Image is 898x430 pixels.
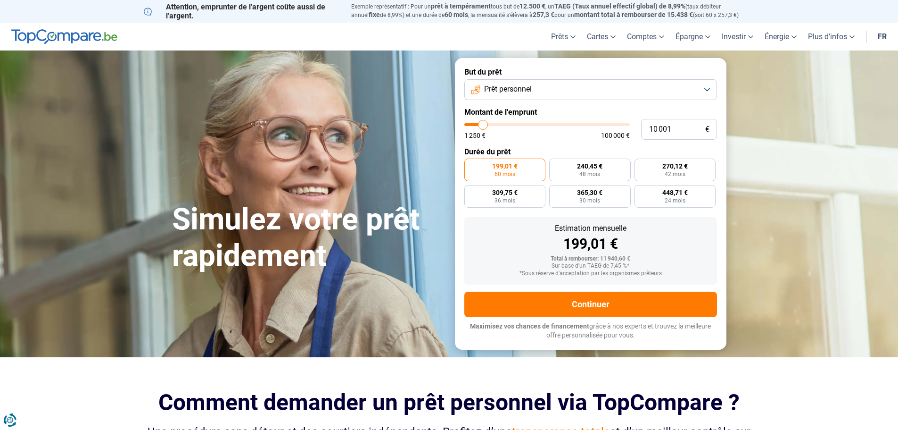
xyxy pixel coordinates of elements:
[494,171,515,177] span: 60 mois
[492,163,518,169] span: 199,01 €
[472,237,709,251] div: 199,01 €
[464,67,717,76] label: But du prêt
[554,2,685,10] span: TAEG (Taux annuel effectif global) de 8,99%
[464,292,717,317] button: Continuer
[472,225,709,232] div: Estimation mensuelle
[519,2,545,10] span: 12.500 €
[351,2,755,19] p: Exemple représentatif : Pour un tous but de , un (taux débiteur annuel de 8,99%) et une durée de ...
[472,263,709,270] div: Sur base d'un TAEG de 7,45 %*
[579,198,600,203] span: 30 mois
[464,322,717,340] p: grâce à nos experts et trouvez la meilleure offre personnalisée pour vous.
[665,171,685,177] span: 42 mois
[464,108,717,117] label: Montant de l'emprunt
[601,132,630,139] span: 100 000 €
[581,23,621,51] a: Cartes
[621,23,670,51] a: Comptes
[670,23,716,51] a: Épargne
[472,256,709,262] div: Total à rembourser: 11 940,60 €
[484,84,532,94] span: Prêt personnel
[172,202,444,274] h1: Simulez votre prêt rapidement
[545,23,581,51] a: Prêts
[472,270,709,277] div: *Sous réserve d'acceptation par les organismes prêteurs
[369,11,380,18] span: fixe
[431,2,491,10] span: prêt à tempérament
[494,198,515,203] span: 36 mois
[802,23,860,51] a: Plus d'infos
[574,11,693,18] span: montant total à rembourser de 15.438 €
[11,29,117,44] img: TopCompare
[464,132,486,139] span: 1 250 €
[662,189,688,196] span: 448,71 €
[579,171,600,177] span: 48 mois
[577,163,602,169] span: 240,45 €
[144,2,340,20] p: Attention, emprunter de l'argent coûte aussi de l'argent.
[716,23,759,51] a: Investir
[470,322,589,330] span: Maximisez vos chances de financement
[144,389,755,415] h2: Comment demander un prêt personnel via TopCompare ?
[533,11,554,18] span: 257,3 €
[464,147,717,156] label: Durée du prêt
[492,189,518,196] span: 309,75 €
[577,189,602,196] span: 365,30 €
[445,11,468,18] span: 60 mois
[665,198,685,203] span: 24 mois
[705,126,709,134] span: €
[464,79,717,100] button: Prêt personnel
[759,23,802,51] a: Énergie
[662,163,688,169] span: 270,12 €
[872,23,892,51] a: fr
